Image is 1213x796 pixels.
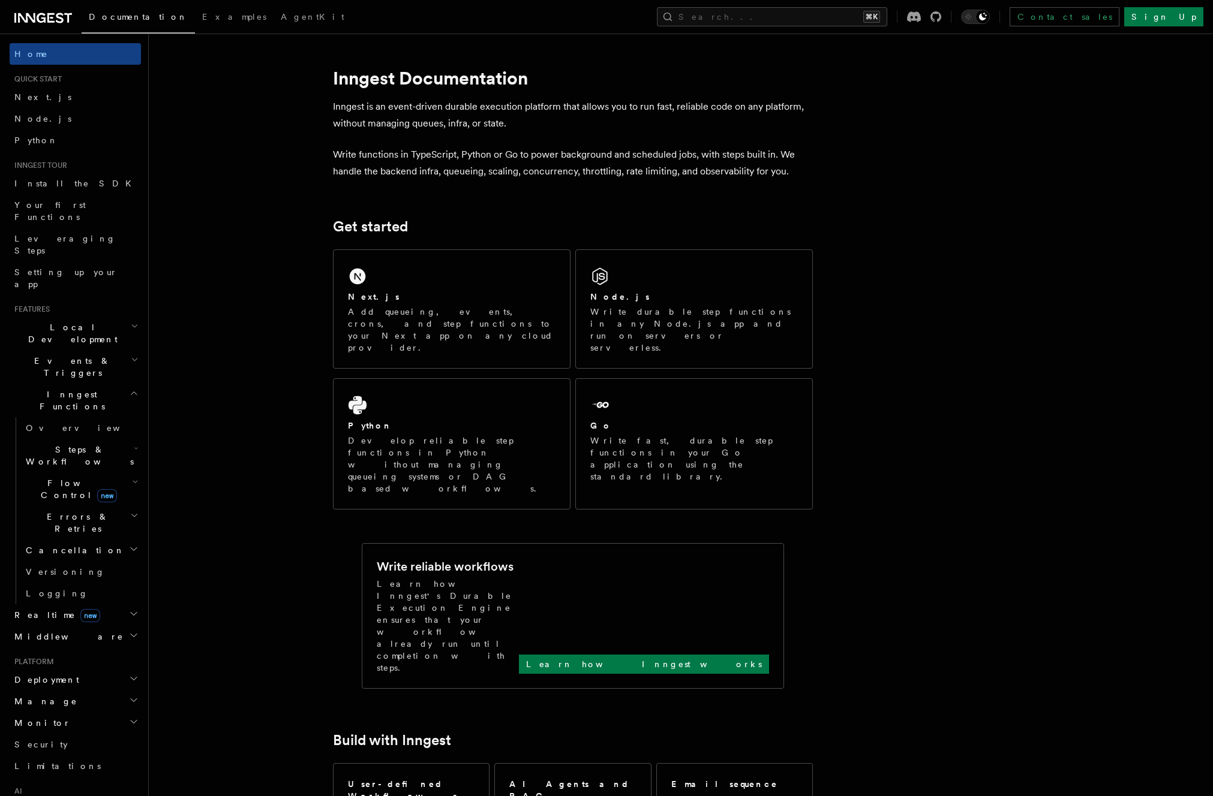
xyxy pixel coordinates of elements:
p: Learn how Inngest's Durable Execution Engine ensures that your workflow already run until complet... [377,578,519,674]
span: Examples [202,12,266,22]
a: GoWrite fast, durable step functions in your Go application using the standard library. [575,378,813,509]
span: Local Development [10,321,131,345]
p: Write functions in TypeScript, Python or Go to power background and scheduled jobs, with steps bu... [333,146,813,180]
kbd: ⌘K [863,11,880,23]
a: Contact sales [1010,7,1119,26]
span: Manage [10,695,77,707]
span: Inngest tour [10,161,67,170]
h2: Write reliable workflows [377,558,514,575]
button: Realtimenew [10,604,141,626]
button: Errors & Retries [21,506,141,539]
span: Inngest Functions [10,388,130,412]
span: Overview [26,423,149,433]
h2: Python [348,420,392,432]
span: Python [14,135,58,145]
span: new [80,609,100,622]
span: Logging [26,589,88,598]
button: Inngest Functions [10,384,141,417]
span: Steps & Workflows [21,444,134,468]
span: Install the SDK [14,179,139,188]
a: Leveraging Steps [10,228,141,261]
span: Flow Control [21,477,132,501]
span: Monitor [10,717,71,729]
button: Deployment [10,669,141,691]
span: Quick start [10,74,62,84]
span: Security [14,740,68,749]
a: AgentKit [274,4,352,32]
span: Setting up your app [14,267,118,289]
p: Inngest is an event-driven durable execution platform that allows you to run fast, reliable code ... [333,98,813,132]
span: Cancellation [21,544,125,556]
a: Security [10,734,141,755]
span: Realtime [10,609,100,621]
a: Overview [21,417,141,439]
a: Node.js [10,108,141,129]
a: Sign Up [1124,7,1203,26]
span: Deployment [10,674,79,686]
h2: Node.js [590,291,650,303]
span: Middleware [10,631,124,643]
h2: Next.js [348,291,400,303]
a: Home [10,43,141,65]
a: Next.js [10,86,141,108]
a: Setting up your app [10,261,141,295]
h1: Inngest Documentation [333,67,813,89]
span: Home [14,48,48,60]
button: Monitor [10,712,141,734]
p: Learn how Inngest works [526,658,762,670]
button: Flow Controlnew [21,472,141,506]
h2: Email sequence [671,778,778,790]
span: Versioning [26,567,105,577]
div: Inngest Functions [10,417,141,604]
span: Node.js [14,114,71,123]
button: Manage [10,691,141,712]
span: Errors & Retries [21,511,130,535]
a: Your first Functions [10,194,141,228]
a: Examples [195,4,274,32]
span: Documentation [89,12,188,22]
a: Build with Inngest [333,732,451,749]
p: Write fast, durable step functions in your Go application using the standard library. [590,435,798,483]
button: Local Development [10,316,141,350]
h2: Go [590,420,612,432]
a: Versioning [21,561,141,583]
a: PythonDevelop reliable step functions in Python without managing queueing systems or DAG based wo... [333,378,571,509]
span: Limitations [14,761,101,771]
span: Your first Functions [14,200,86,222]
a: Documentation [82,4,195,34]
a: Logging [21,583,141,604]
span: Leveraging Steps [14,234,116,255]
a: Limitations [10,755,141,777]
span: Features [10,304,50,314]
a: Install the SDK [10,173,141,194]
p: Write durable step functions in any Node.js app and run on servers or serverless. [590,306,798,354]
button: Events & Triggers [10,350,141,384]
a: Get started [333,218,408,235]
span: AgentKit [281,12,344,22]
span: AI [10,786,22,796]
button: Steps & Workflows [21,439,141,472]
button: Middleware [10,626,141,647]
a: Learn how Inngest works [519,655,769,674]
a: Node.jsWrite durable step functions in any Node.js app and run on servers or serverless. [575,249,813,369]
a: Python [10,129,141,151]
button: Search...⌘K [657,7,887,26]
span: Next.js [14,92,71,102]
span: Platform [10,657,54,667]
a: Next.jsAdd queueing, events, crons, and step functions to your Next app on any cloud provider. [333,249,571,369]
button: Cancellation [21,539,141,561]
p: Add queueing, events, crons, and step functions to your Next app on any cloud provider. [348,306,556,354]
p: Develop reliable step functions in Python without managing queueing systems or DAG based workflows. [348,435,556,495]
button: Toggle dark mode [961,10,990,24]
span: new [97,489,117,502]
span: Events & Triggers [10,355,131,379]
